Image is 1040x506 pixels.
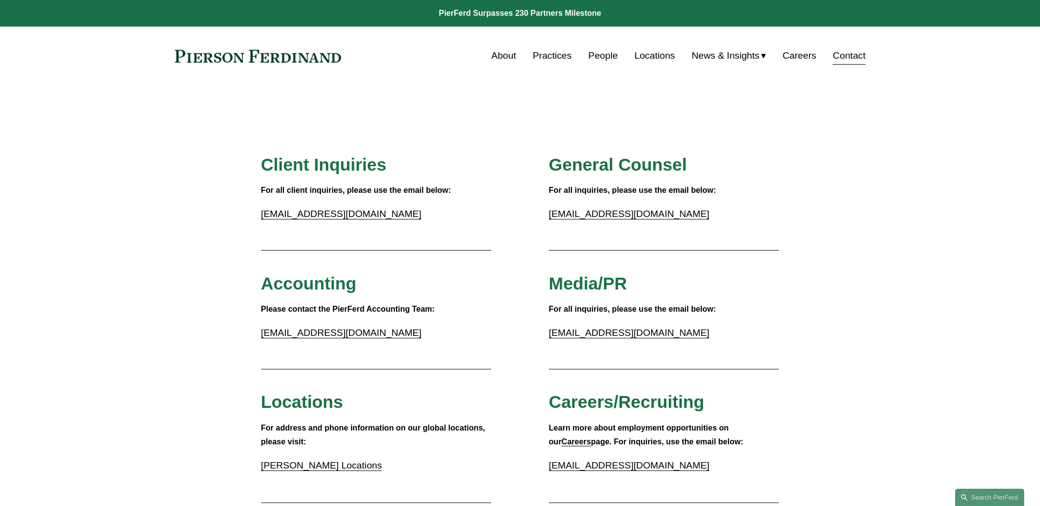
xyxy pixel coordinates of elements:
[261,274,357,293] span: Accounting
[549,155,687,174] span: General Counsel
[261,327,422,338] a: [EMAIL_ADDRESS][DOMAIN_NAME]
[261,392,343,411] span: Locations
[549,209,709,219] a: [EMAIL_ADDRESS][DOMAIN_NAME]
[261,424,488,446] strong: For address and phone information on our global locations, please visit:
[261,155,386,174] span: Client Inquiries
[692,47,760,65] span: News & Insights
[549,392,704,411] span: Careers/Recruiting
[549,274,627,293] span: Media/PR
[261,186,451,194] strong: For all client inquiries, please use the email below:
[261,460,382,470] a: [PERSON_NAME] Locations
[634,46,675,65] a: Locations
[692,46,766,65] a: folder dropdown
[549,327,709,338] a: [EMAIL_ADDRESS][DOMAIN_NAME]
[549,186,716,194] strong: For all inquiries, please use the email below:
[955,489,1024,506] a: Search this site
[261,209,422,219] a: [EMAIL_ADDRESS][DOMAIN_NAME]
[591,437,743,446] strong: page. For inquiries, use the email below:
[833,46,865,65] a: Contact
[549,460,709,470] a: [EMAIL_ADDRESS][DOMAIN_NAME]
[562,437,591,446] a: Careers
[491,46,516,65] a: About
[549,305,716,313] strong: For all inquiries, please use the email below:
[782,46,816,65] a: Careers
[549,424,731,446] strong: Learn more about employment opportunities on our
[533,46,572,65] a: Practices
[261,305,435,313] strong: Please contact the PierFerd Accounting Team:
[588,46,618,65] a: People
